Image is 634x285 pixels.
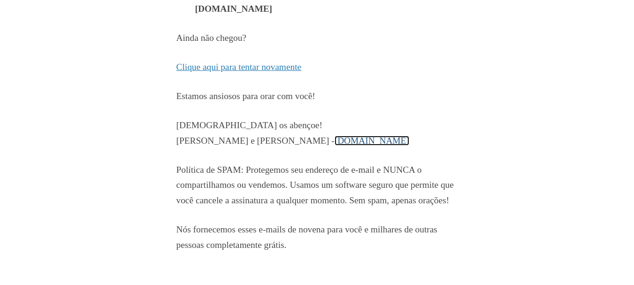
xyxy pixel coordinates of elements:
a: [DOMAIN_NAME] [335,136,409,146]
font: Ainda não chegou? [176,33,246,43]
font: Política de SPAM: Protegemos seu endereço de e-mail e NUNCA o compartilhamos ou vendemos. Usamos ... [176,165,454,206]
a: Clique aqui para tentar novamente [176,62,302,72]
font: [PERSON_NAME] e [PERSON_NAME] - [176,136,335,146]
font: Estamos ansiosos para orar com você! [176,91,315,101]
font: Nós fornecemos esses e-mails de novena para você e milhares de outras pessoas completamente grátis. [176,224,437,250]
font: [DEMOGRAPHIC_DATA] os abençoe! [176,120,322,130]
